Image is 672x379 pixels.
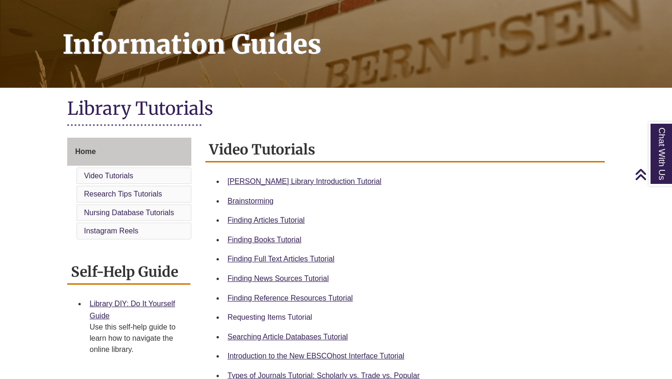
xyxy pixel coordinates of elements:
[228,216,305,224] a: Finding Articles Tutorial
[228,274,329,282] a: Finding News Sources Tutorial
[84,190,162,198] a: Research Tips Tutorials
[228,333,348,341] a: Searching Article Databases Tutorial
[67,138,191,166] a: Home
[228,294,353,302] a: Finding Reference Resources Tutorial
[67,138,191,241] div: Guide Page Menu
[84,227,139,235] a: Instagram Reels
[67,260,190,285] h2: Self-Help Guide
[228,236,301,244] a: Finding Books Tutorial
[228,313,312,321] a: Requesting Items Tutorial
[635,168,670,181] a: Back to Top
[228,197,274,205] a: Brainstorming
[228,255,335,263] a: Finding Full Text Articles Tutorial
[75,147,96,155] span: Home
[228,177,382,185] a: [PERSON_NAME] Library Introduction Tutorial
[90,322,183,355] div: Use this self-help guide to learn how to navigate the online library.
[67,97,605,122] h1: Library Tutorials
[90,300,175,320] a: Library DIY: Do It Yourself Guide
[84,172,133,180] a: Video Tutorials
[205,138,605,162] h2: Video Tutorials
[84,209,174,217] a: Nursing Database Tutorials
[228,352,405,360] a: Introduction to the New EBSCOhost Interface Tutorial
